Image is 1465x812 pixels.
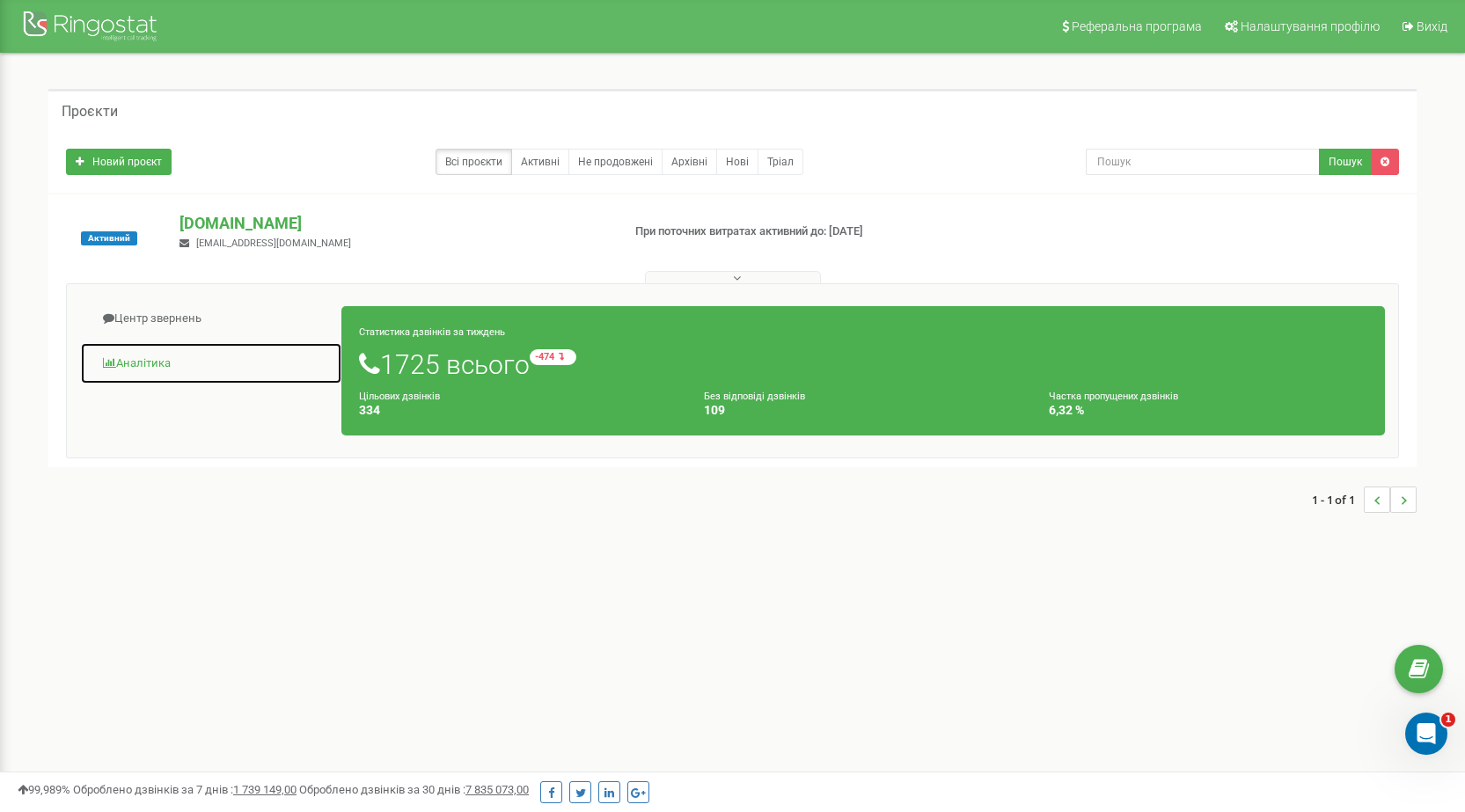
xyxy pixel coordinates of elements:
[1405,713,1447,755] iframe: Intercom live chat
[635,223,949,240] p: При поточних витратах активний до: [DATE]
[1441,713,1455,727] span: 1
[1072,19,1202,33] span: Реферальна програма
[662,149,717,175] a: Архівні
[359,326,505,338] small: Статистика дзвінків за тиждень
[704,404,1022,417] h4: 109
[80,342,342,385] a: Аналiтика
[716,149,758,175] a: Нові
[1319,149,1372,175] button: Пошук
[80,297,342,340] a: Центр звернень
[359,349,1367,379] h1: 1725 всього
[1312,469,1417,530] nav: ...
[73,783,297,796] span: Оброблено дзвінків за 7 днів :
[233,783,297,796] u: 1 739 149,00
[81,231,137,245] span: Активний
[1241,19,1380,33] span: Налаштування профілю
[1312,486,1364,513] span: 1 - 1 of 1
[359,391,440,402] small: Цільових дзвінків
[465,783,529,796] u: 7 835 073,00
[436,149,512,175] a: Всі проєкти
[179,212,606,235] p: [DOMAIN_NAME]
[1086,149,1320,175] input: Пошук
[1049,404,1367,417] h4: 6,32 %
[1049,391,1178,402] small: Частка пропущених дзвінків
[62,104,118,120] h5: Проєкти
[1417,19,1447,33] span: Вихід
[196,238,351,249] span: [EMAIL_ADDRESS][DOMAIN_NAME]
[359,404,678,417] h4: 334
[530,349,576,365] small: -474
[568,149,663,175] a: Не продовжені
[758,149,803,175] a: Тріал
[299,783,529,796] span: Оброблено дзвінків за 30 днів :
[18,783,70,796] span: 99,989%
[704,391,805,402] small: Без відповіді дзвінків
[66,149,172,175] a: Новий проєкт
[511,149,569,175] a: Активні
